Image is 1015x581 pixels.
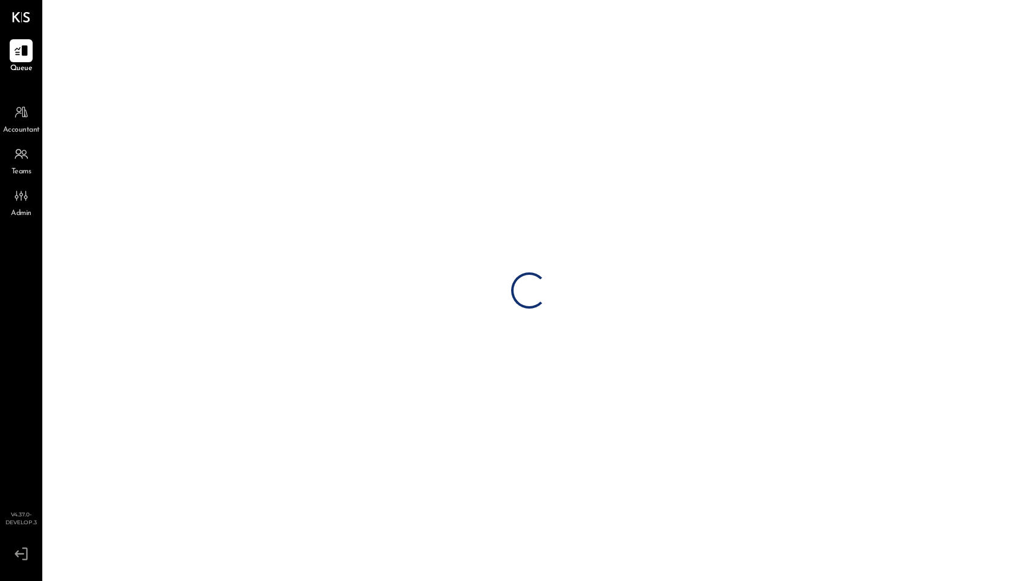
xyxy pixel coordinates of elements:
a: Teams [1,143,42,178]
a: Accountant [1,101,42,136]
span: Accountant [3,125,40,136]
span: Admin [11,208,31,219]
a: Admin [1,184,42,219]
a: Queue [1,39,42,74]
span: Teams [11,167,31,178]
span: Queue [10,63,33,74]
